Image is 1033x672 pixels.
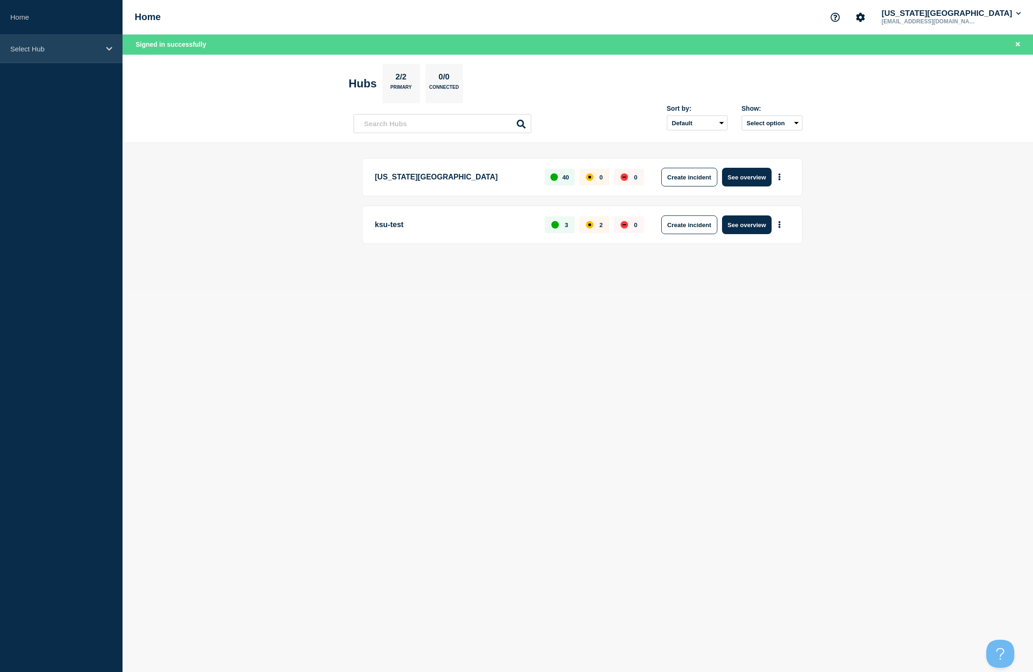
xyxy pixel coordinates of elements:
[375,168,535,186] p: [US_STATE][GEOGRAPHIC_DATA]
[661,215,717,234] button: Create incident
[722,215,772,234] button: See overview
[880,9,1023,18] button: [US_STATE][GEOGRAPHIC_DATA]
[742,105,802,112] div: Show:
[586,221,593,229] div: affected
[435,72,453,85] p: 0/0
[375,215,535,234] p: ksu-test
[135,12,161,22] h1: Home
[354,114,531,133] input: Search Hubs
[562,174,569,181] p: 40
[851,7,870,27] button: Account settings
[773,216,786,234] button: More actions
[773,169,786,186] button: More actions
[349,77,377,90] h2: Hubs
[742,115,802,130] button: Select option
[586,173,593,181] div: affected
[825,7,845,27] button: Support
[661,168,717,186] button: Create incident
[880,18,977,25] p: [EMAIL_ADDRESS][DOMAIN_NAME]
[722,168,772,186] button: See overview
[10,45,100,53] p: Select Hub
[565,222,568,229] p: 3
[1012,39,1024,50] button: Close banner
[429,85,459,94] p: Connected
[667,105,728,112] div: Sort by:
[600,174,603,181] p: 0
[392,72,410,85] p: 2/2
[136,41,206,48] span: Signed in successfully
[667,115,728,130] select: Sort by
[621,221,628,229] div: down
[551,221,559,229] div: up
[986,640,1014,668] iframe: Help Scout Beacon - Open
[621,173,628,181] div: down
[634,174,637,181] p: 0
[390,85,412,94] p: Primary
[600,222,603,229] p: 2
[550,173,558,181] div: up
[634,222,637,229] p: 0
